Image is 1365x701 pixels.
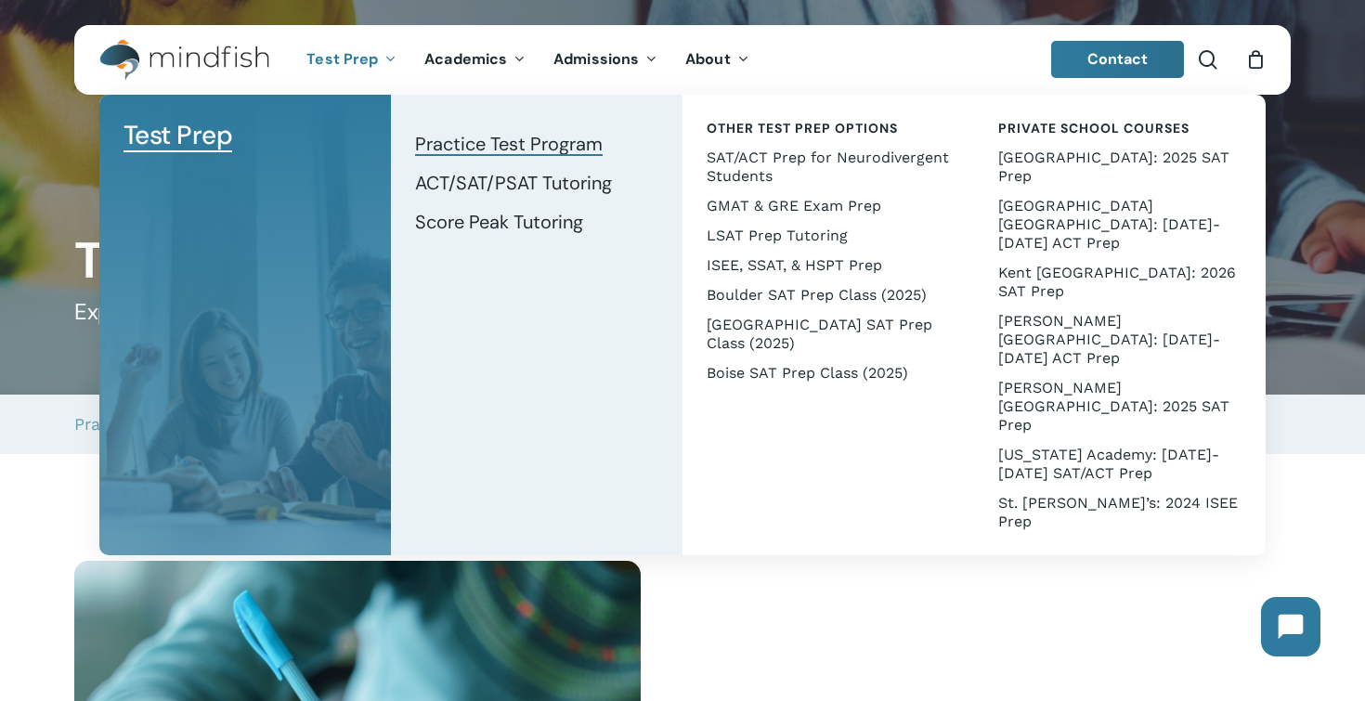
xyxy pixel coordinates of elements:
[409,163,664,202] a: ACT/SAT/PSAT Tutoring
[993,143,1247,191] a: [GEOGRAPHIC_DATA]: 2025 SAT Prep
[993,191,1247,258] a: [GEOGRAPHIC_DATA] [GEOGRAPHIC_DATA]: [DATE]-[DATE] ACT Prep
[701,143,955,191] a: SAT/ACT Prep for Neurodivergent Students
[1245,49,1266,70] a: Cart
[123,118,233,152] span: Test Prep
[993,258,1247,306] a: Kent [GEOGRAPHIC_DATA]: 2026 SAT Prep
[671,52,763,68] a: About
[707,149,949,185] span: SAT/ACT Prep for Neurodivergent Students
[424,49,507,69] span: Academics
[998,379,1229,434] span: [PERSON_NAME][GEOGRAPHIC_DATA]: 2025 SAT Prep
[292,25,762,95] nav: Main Menu
[415,210,583,234] span: Score Peak Tutoring
[701,113,955,143] a: Other Test Prep Options
[701,251,955,280] a: ISEE, SSAT, & HSPT Prep
[998,264,1236,300] span: Kent [GEOGRAPHIC_DATA]: 2026 SAT Prep
[409,202,664,241] a: Score Peak Tutoring
[998,197,1220,252] span: [GEOGRAPHIC_DATA] [GEOGRAPHIC_DATA]: [DATE]-[DATE] ACT Prep
[998,446,1219,482] span: [US_STATE] Academy: [DATE]-[DATE] SAT/ACT Prep
[306,49,378,69] span: Test Prep
[74,395,253,454] a: Practice Test Program
[707,286,927,304] span: Boulder SAT Prep Class (2025)
[701,358,955,388] a: Boise SAT Prep Class (2025)
[998,494,1238,530] span: St. [PERSON_NAME]’s: 2024 ISEE Prep
[707,256,882,274] span: ISEE, SSAT, & HSPT Prep
[707,197,881,214] span: GMAT & GRE Exam Prep
[1051,41,1185,78] a: Contact
[415,132,603,156] span: Practice Test Program
[998,312,1220,367] span: [PERSON_NAME][GEOGRAPHIC_DATA]: [DATE]-[DATE] ACT Prep
[993,488,1247,537] a: St. [PERSON_NAME]’s: 2024 ISEE Prep
[701,221,955,251] a: LSAT Prep Tutoring
[74,25,1291,95] header: Main Menu
[701,191,955,221] a: GMAT & GRE Exam Prep
[539,52,671,68] a: Admissions
[118,113,372,158] a: Test Prep
[998,149,1229,185] span: [GEOGRAPHIC_DATA]: 2025 SAT Prep
[415,171,612,195] span: ACT/SAT/PSAT Tutoring
[74,297,1290,327] h5: Expert Guidance to Achieve Your Goals on the SAT, ACT and PSAT
[707,227,848,244] span: LSAT Prep Tutoring
[993,306,1247,373] a: [PERSON_NAME][GEOGRAPHIC_DATA]: [DATE]-[DATE] ACT Prep
[993,440,1247,488] a: [US_STATE] Academy: [DATE]-[DATE] SAT/ACT Prep
[1087,49,1149,69] span: Contact
[685,49,731,69] span: About
[74,231,1290,291] h1: Test Prep Tutoring
[993,113,1247,143] a: Private School Courses
[410,52,539,68] a: Academics
[409,124,664,163] a: Practice Test Program
[1242,578,1339,675] iframe: Chatbot
[993,373,1247,440] a: [PERSON_NAME][GEOGRAPHIC_DATA]: 2025 SAT Prep
[701,280,955,310] a: Boulder SAT Prep Class (2025)
[707,364,908,382] span: Boise SAT Prep Class (2025)
[553,49,639,69] span: Admissions
[292,52,410,68] a: Test Prep
[707,120,898,136] span: Other Test Prep Options
[701,310,955,358] a: [GEOGRAPHIC_DATA] SAT Prep Class (2025)
[998,120,1189,136] span: Private School Courses
[707,316,932,352] span: [GEOGRAPHIC_DATA] SAT Prep Class (2025)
